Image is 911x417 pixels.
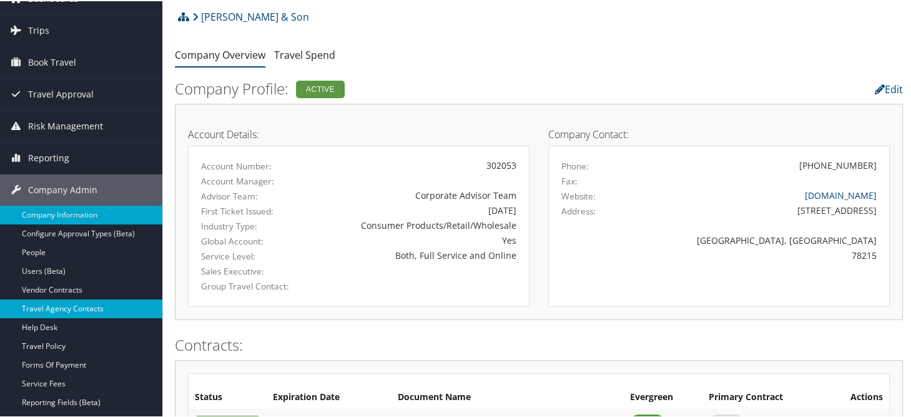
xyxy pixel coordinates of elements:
[28,141,69,173] span: Reporting
[391,385,624,408] th: Document Name
[825,385,889,408] th: Actions
[201,204,293,216] label: First Ticket Issued:
[189,385,267,408] th: Status
[312,158,516,171] div: 302053
[175,333,903,354] h2: Contracts:
[645,248,877,261] div: 78215
[201,249,293,261] label: Service Level:
[175,77,654,98] h2: Company Profile:
[201,159,293,171] label: Account Number:
[875,81,903,95] a: Edit
[201,234,293,246] label: Global Account:
[312,248,516,261] div: Both, Full Service and Online
[799,158,877,171] div: [PHONE_NUMBER]
[201,264,293,276] label: Sales Executive:
[624,385,702,408] th: Evergreen
[201,219,293,231] label: Industry Type:
[201,279,293,291] label: Group Travel Contact:
[28,109,103,141] span: Risk Management
[312,233,516,246] div: Yes
[561,189,596,201] label: Website:
[561,204,596,216] label: Address:
[805,188,877,200] a: [DOMAIN_NAME]
[201,174,293,186] label: Account Manager:
[28,173,97,204] span: Company Admin
[702,385,825,408] th: Primary Contract
[645,233,877,246] div: [GEOGRAPHIC_DATA], [GEOGRAPHIC_DATA]
[312,218,516,231] div: Consumer Products/Retail/Wholesale
[561,174,578,186] label: Fax:
[312,203,516,216] div: [DATE]
[561,159,589,171] label: Phone:
[201,189,293,201] label: Advisor Team:
[28,46,76,77] span: Book Travel
[267,385,391,408] th: Expiration Date
[312,188,516,201] div: Corporate Advisor Team
[645,203,877,216] div: [STREET_ADDRESS]
[28,78,94,109] span: Travel Approval
[188,128,529,138] h4: Account Details:
[548,128,890,138] h4: Company Contact:
[274,47,335,61] a: Travel Spend
[175,47,265,61] a: Company Overview
[28,14,49,45] span: Trips
[192,3,309,28] a: [PERSON_NAME] & Son
[296,79,345,97] div: Active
